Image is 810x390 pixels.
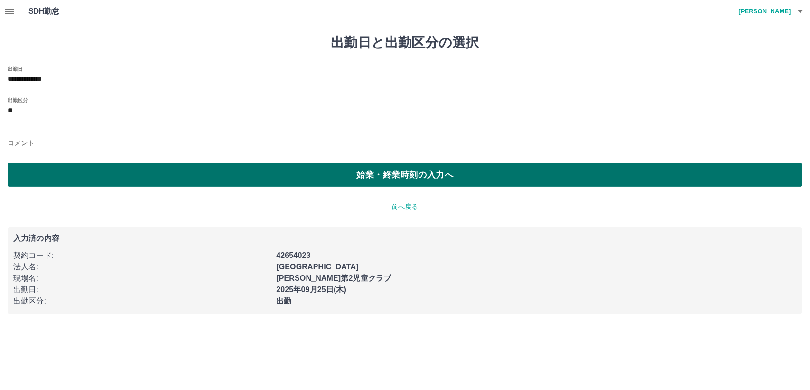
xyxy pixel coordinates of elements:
p: 前へ戻る [8,202,802,212]
p: 出勤日 : [13,284,270,295]
p: 入力済の内容 [13,235,797,242]
p: 出勤区分 : [13,295,270,307]
b: 出勤 [276,297,291,305]
p: 法人名 : [13,261,270,273]
p: 現場名 : [13,273,270,284]
button: 始業・終業時刻の入力へ [8,163,802,187]
h1: 出勤日と出勤区分の選択 [8,35,802,51]
b: 2025年09月25日(木) [276,285,346,294]
b: [GEOGRAPHIC_DATA] [276,263,359,271]
b: [PERSON_NAME]第2児童クラブ [276,274,391,282]
b: 42654023 [276,251,310,259]
p: 契約コード : [13,250,270,261]
label: 出勤日 [8,65,23,72]
label: 出勤区分 [8,96,28,104]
